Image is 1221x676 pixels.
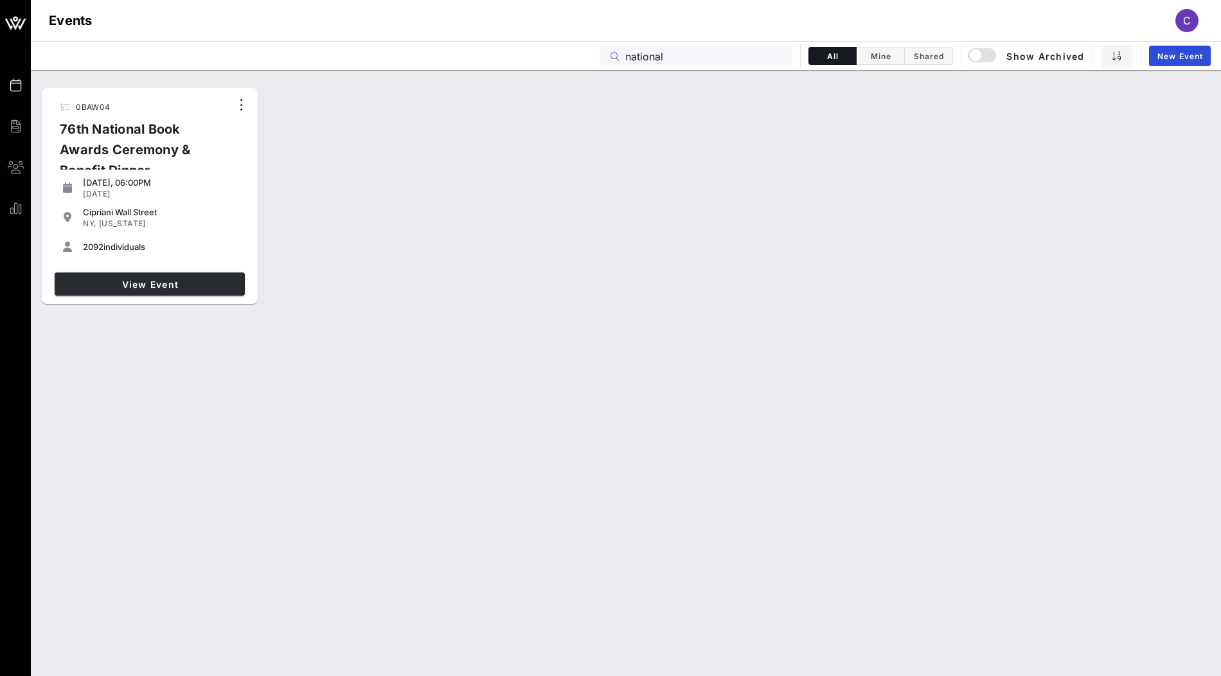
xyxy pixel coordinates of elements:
span: Mine [864,51,896,61]
a: View Event [55,272,245,296]
div: [DATE] [83,189,240,199]
span: [US_STATE] [99,218,146,228]
span: New Event [1157,51,1203,61]
div: [DATE], 06:00PM [83,177,240,188]
button: Show Archived [969,44,1085,67]
h1: Events [49,10,93,31]
span: 2092 [83,242,103,252]
a: New Event [1149,46,1211,66]
span: All [817,51,848,61]
button: Mine [857,47,905,65]
div: 76th National Book Awards Ceremony & Benefit Dinner [49,119,231,191]
span: 0BAW04 [76,102,110,112]
span: NY, [83,218,96,228]
span: View Event [60,279,240,290]
span: Shared [913,51,945,61]
div: individuals [83,242,240,252]
button: Shared [905,47,953,65]
div: Cipriani Wall Street [83,207,240,217]
button: All [808,47,857,65]
span: Show Archived [970,48,1084,64]
div: C [1175,9,1199,32]
span: C [1183,14,1191,27]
